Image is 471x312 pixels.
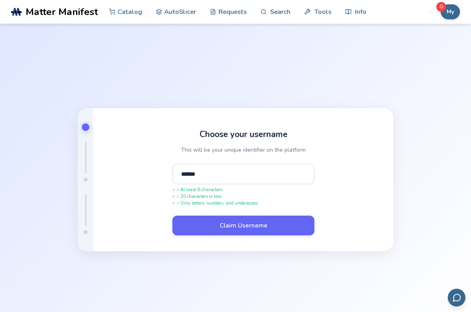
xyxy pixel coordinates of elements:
[172,216,314,235] button: Claim Username
[181,146,306,154] p: This will be your unique identifier on the platform
[172,188,314,193] span: ✓ At least 6 characters
[448,289,465,306] button: Send feedback via email
[441,4,460,19] button: My
[172,194,314,199] span: ✓ 20 characters or less
[26,6,98,17] span: Matter Manifest
[200,130,288,139] h1: Choose your username
[172,201,314,206] span: ✓ Only letters, numbers, and underscores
